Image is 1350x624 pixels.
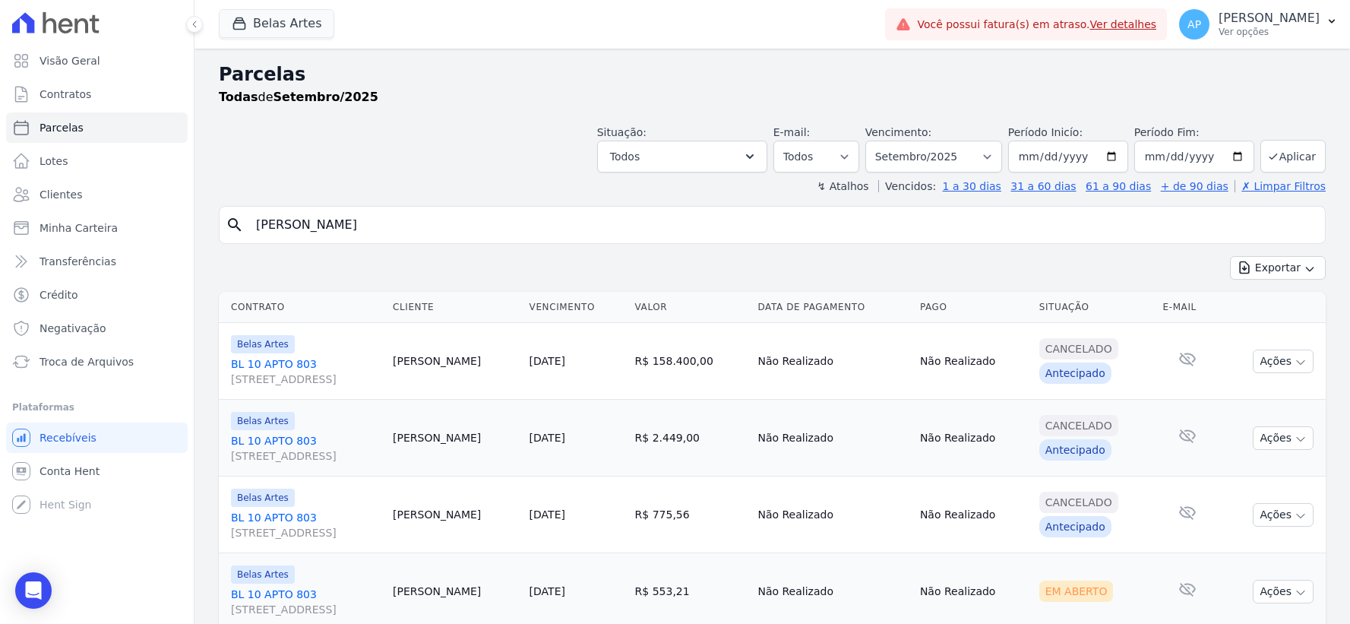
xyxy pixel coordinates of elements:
[1260,140,1326,173] button: Aplicar
[387,323,523,400] td: [PERSON_NAME]
[231,412,295,430] span: Belas Artes
[1134,125,1254,141] label: Período Fim:
[1033,292,1157,323] th: Situação
[40,254,116,269] span: Transferências
[629,292,752,323] th: Valor
[1219,26,1320,38] p: Ver opções
[1039,363,1111,384] div: Antecipado
[219,61,1326,88] h2: Parcelas
[231,489,295,507] span: Belas Artes
[1090,18,1157,30] a: Ver detalhes
[40,321,106,336] span: Negativação
[1253,580,1314,603] button: Ações
[751,323,913,400] td: Não Realizado
[914,477,1033,553] td: Não Realizado
[226,216,244,234] i: search
[1167,3,1350,46] button: AP [PERSON_NAME] Ver opções
[231,510,381,540] a: BL 10 APTO 803[STREET_ADDRESS]
[40,287,78,302] span: Crédito
[629,323,752,400] td: R$ 158.400,00
[597,141,767,173] button: Todos
[917,17,1156,33] span: Você possui fatura(s) em atraso.
[6,313,188,344] a: Negativação
[6,456,188,486] a: Conta Hent
[40,187,82,202] span: Clientes
[751,292,913,323] th: Data de Pagamento
[6,423,188,453] a: Recebíveis
[1039,492,1118,513] div: Cancelado
[6,213,188,243] a: Minha Carteira
[273,90,378,104] strong: Setembro/2025
[219,292,387,323] th: Contrato
[878,180,936,192] label: Vencidos:
[40,430,96,445] span: Recebíveis
[1157,292,1219,323] th: E-mail
[6,79,188,109] a: Contratos
[231,587,381,617] a: BL 10 APTO 803[STREET_ADDRESS]
[610,147,640,166] span: Todos
[1039,516,1111,537] div: Antecipado
[6,146,188,176] a: Lotes
[1008,126,1083,138] label: Período Inicío:
[15,572,52,609] div: Open Intercom Messenger
[231,448,381,464] span: [STREET_ADDRESS]
[751,400,913,477] td: Não Realizado
[6,46,188,76] a: Visão Geral
[40,464,100,479] span: Conta Hent
[40,154,68,169] span: Lotes
[231,565,295,584] span: Belas Artes
[629,400,752,477] td: R$ 2.449,00
[6,280,188,310] a: Crédito
[523,292,629,323] th: Vencimento
[40,354,134,369] span: Troca de Arquivos
[40,53,100,68] span: Visão Geral
[231,602,381,617] span: [STREET_ADDRESS]
[530,355,565,367] a: [DATE]
[751,477,913,553] td: Não Realizado
[1235,180,1326,192] a: ✗ Limpar Filtros
[1253,350,1314,373] button: Ações
[1010,180,1076,192] a: 31 a 60 dias
[387,477,523,553] td: [PERSON_NAME]
[40,220,118,236] span: Minha Carteira
[530,585,565,597] a: [DATE]
[865,126,931,138] label: Vencimento:
[1039,581,1114,602] div: Em Aberto
[387,292,523,323] th: Cliente
[387,400,523,477] td: [PERSON_NAME]
[1253,503,1314,527] button: Ações
[219,90,258,104] strong: Todas
[231,372,381,387] span: [STREET_ADDRESS]
[231,525,381,540] span: [STREET_ADDRESS]
[914,292,1033,323] th: Pago
[219,88,378,106] p: de
[12,398,182,417] div: Plataformas
[914,323,1033,400] td: Não Realizado
[1039,439,1111,461] div: Antecipado
[231,335,295,353] span: Belas Artes
[1253,426,1314,450] button: Ações
[231,356,381,387] a: BL 10 APTO 803[STREET_ADDRESS]
[1230,256,1326,280] button: Exportar
[530,508,565,521] a: [DATE]
[597,126,647,138] label: Situação:
[1039,338,1118,360] div: Cancelado
[6,179,188,210] a: Clientes
[817,180,868,192] label: ↯ Atalhos
[6,246,188,277] a: Transferências
[231,433,381,464] a: BL 10 APTO 803[STREET_ADDRESS]
[6,347,188,377] a: Troca de Arquivos
[40,120,84,135] span: Parcelas
[247,210,1319,240] input: Buscar por nome do lote ou do cliente
[943,180,1001,192] a: 1 a 30 dias
[629,477,752,553] td: R$ 775,56
[1161,180,1228,192] a: + de 90 dias
[1219,11,1320,26] p: [PERSON_NAME]
[40,87,91,102] span: Contratos
[219,9,334,38] button: Belas Artes
[914,400,1033,477] td: Não Realizado
[773,126,811,138] label: E-mail:
[6,112,188,143] a: Parcelas
[1187,19,1201,30] span: AP
[530,432,565,444] a: [DATE]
